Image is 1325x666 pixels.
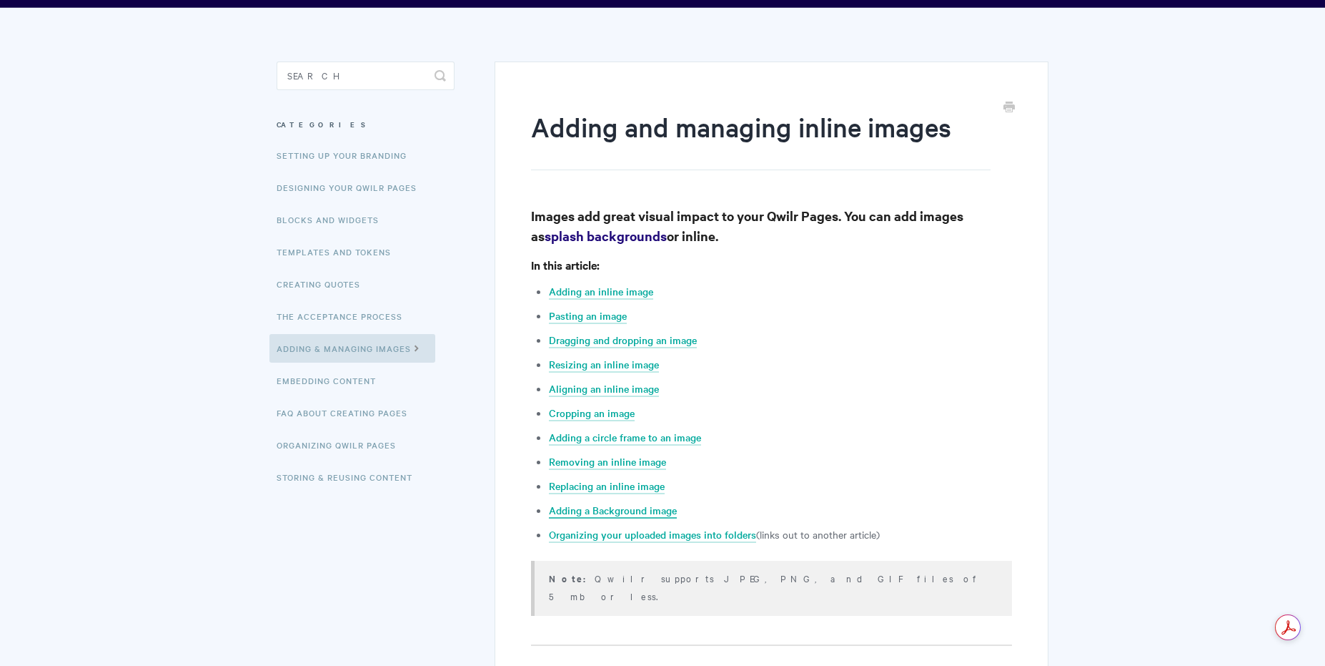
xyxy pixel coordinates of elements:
[277,62,455,90] input: Search
[549,569,994,604] p: Qwilr supports JPEG, PNG, and GIF files of 5 mb or less.
[549,503,677,519] a: Adding a Background image
[277,173,427,202] a: Designing Your Qwilr Pages
[545,227,667,245] a: splash backgrounds
[531,109,991,170] h1: Adding and managing inline images
[549,430,701,446] a: Adding a circle frame to an image
[549,454,666,470] a: Removing an inline image
[531,257,600,273] strong: In this article:
[269,334,435,363] a: Adding & Managing Images
[277,141,417,170] a: Setting up your Branding
[1003,100,1015,116] a: Print this Article
[531,206,1012,246] h3: Images add great visual impact to your Qwilr Pages. You can add images as or inline.
[277,398,418,427] a: FAQ About Creating Pages
[549,284,653,300] a: Adding an inline image
[549,308,627,324] a: Pasting an image
[549,357,659,373] a: Resizing an inline image
[549,479,665,494] a: Replacing an inline image
[549,527,756,543] a: Organizing your uploaded images into folders
[277,270,371,298] a: Creating Quotes
[549,381,659,397] a: Aligning an inline image
[549,333,697,348] a: Dragging and dropping an image
[277,302,413,330] a: The Acceptance Process
[277,237,402,266] a: Templates and Tokens
[277,463,423,491] a: Storing & Reusing Content
[549,526,1012,543] li: (links out to another article)
[277,112,455,137] h3: Categories
[549,572,595,585] strong: Note:
[277,205,389,234] a: Blocks and Widgets
[277,366,387,395] a: Embedding Content
[277,431,407,459] a: Organizing Qwilr Pages
[549,406,635,421] a: Cropping an image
